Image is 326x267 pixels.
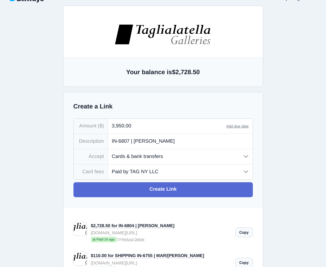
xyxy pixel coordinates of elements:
[73,182,253,197] a: Create Link
[114,107,243,115] p: $2,728.50
[108,134,253,149] input: What is this payment for?
[73,68,253,77] h2: Your balance is
[130,37,228,59] img: images%2Flogos%2FNHEjR4F79tOipA5cvDi8LzgAg5H3-logo.jpg
[114,166,243,181] input: Email (for receipt)
[108,119,227,134] input: 0.00
[157,129,200,144] a: Google Pay
[114,151,243,166] input: Your name or business name
[118,186,239,192] iframe: Secure card payment input frame
[74,119,108,134] div: Amount ($)
[91,229,232,236] div: [DOMAIN_NAME][URL]
[114,69,243,84] small: [STREET_ADDRESS][US_STATE]
[114,24,212,45] img: images%2Flogos%2FNHEjR4F79tOipA5cvDi8LzgAg5H3-logo.jpg
[91,253,204,258] a: $110.00 for SHIPPING IN-6755 | MAR/[PERSON_NAME]
[74,164,108,179] div: Card fees
[123,238,133,241] a: Refund
[226,124,248,128] a: Add due date
[200,129,243,144] a: Bank transfer
[74,134,108,149] div: Description
[114,98,243,106] p: IN-6804 | [PERSON_NAME]
[235,227,253,237] a: Copy
[91,223,175,228] a: $2,728.50 for IN-6804 | [PERSON_NAME]
[91,237,232,243] small: 22h
[74,149,108,164] div: Accept
[161,241,197,246] img: powered-by-stripe.svg
[73,102,253,111] h2: Create a Link
[172,69,200,76] span: $2,728.50
[134,238,144,241] a: Delete
[114,204,243,210] small: Card fee ($86.95) will be applied.
[91,260,232,266] div: [DOMAIN_NAME][URL]
[114,218,243,233] button: Submit Payment
[91,237,117,242] span: Paid 1h ago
